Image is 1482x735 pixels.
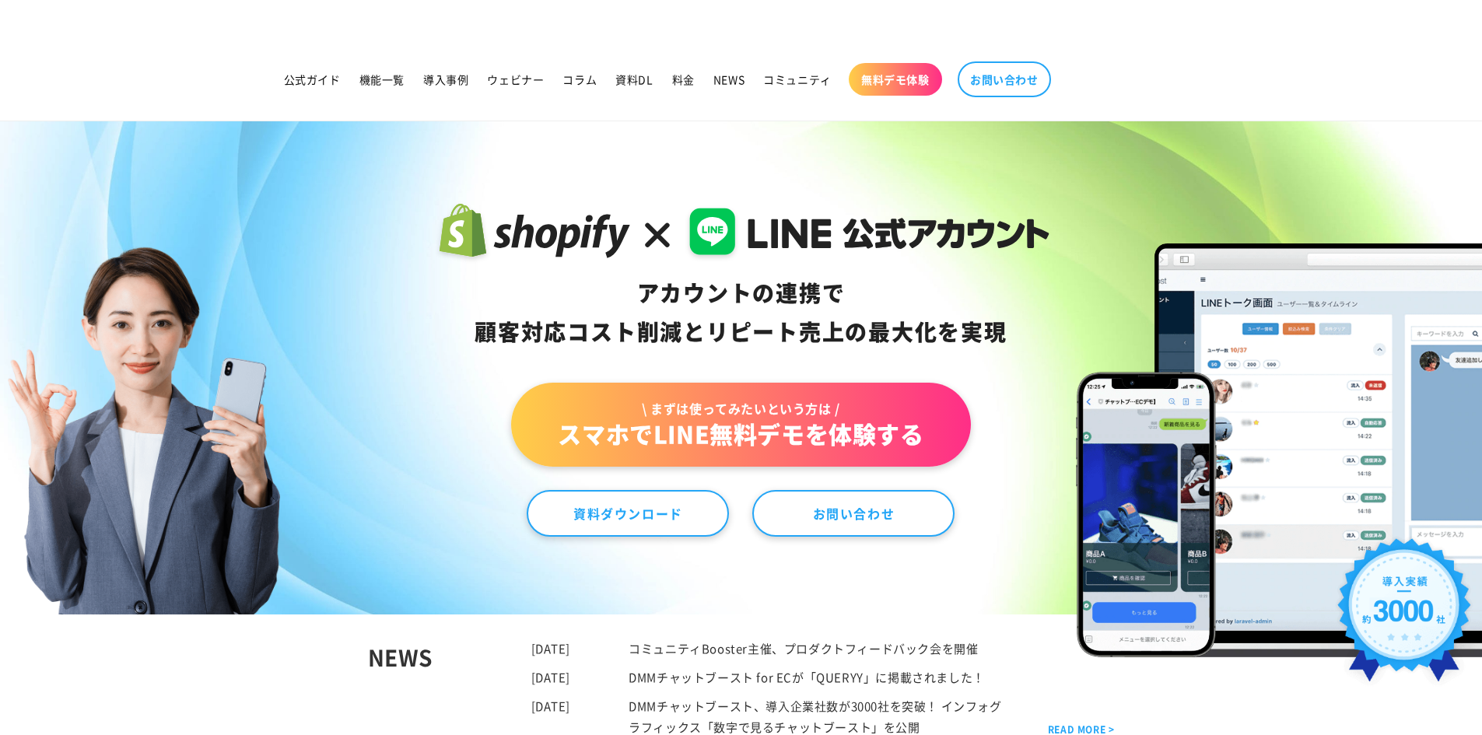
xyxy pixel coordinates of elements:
[423,72,468,86] span: 導入事例
[629,698,1001,735] a: DMMチャットブースト、導入企業社数が3000社を突破！ インフォグラフィックス「数字で見るチャットブースト」を公開
[606,63,662,96] a: 資料DL
[275,63,350,96] a: 公式ガイド
[350,63,414,96] a: 機能一覧
[849,63,942,96] a: 無料デモ体験
[531,640,571,656] time: [DATE]
[672,72,695,86] span: 料金
[861,72,930,86] span: 無料デモ体験
[704,63,754,96] a: NEWS
[752,490,955,537] a: お問い合わせ
[359,72,405,86] span: 機能一覧
[553,63,606,96] a: コラム
[478,63,553,96] a: ウェビナー
[958,61,1051,97] a: お問い合わせ
[531,669,571,685] time: [DATE]
[629,640,978,656] a: コミュニティBooster主催、プロダクトフィードバック会を開催
[511,383,970,467] a: \ まずは使ってみたいという方は /スマホでLINE無料デモを体験する
[615,72,653,86] span: 資料DL
[713,72,745,86] span: NEWS
[562,72,597,86] span: コラム
[284,72,341,86] span: 公式ガイド
[763,72,832,86] span: コミュニティ
[414,63,478,96] a: 導入事例
[1330,531,1479,700] img: 導入実績約3000社
[531,698,571,714] time: [DATE]
[433,274,1049,352] div: アカウントの連携で 顧客対応コスト削減と リピート売上の 最大化を実現
[527,490,729,537] a: 資料ダウンロード
[487,72,544,86] span: ウェビナー
[629,669,985,685] a: DMMチャットブースト for ECが「QUERYY」に掲載されました！
[970,72,1039,86] span: お問い合わせ
[663,63,704,96] a: 料金
[558,400,923,417] span: \ まずは使ってみたいという方は /
[754,63,841,96] a: コミュニティ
